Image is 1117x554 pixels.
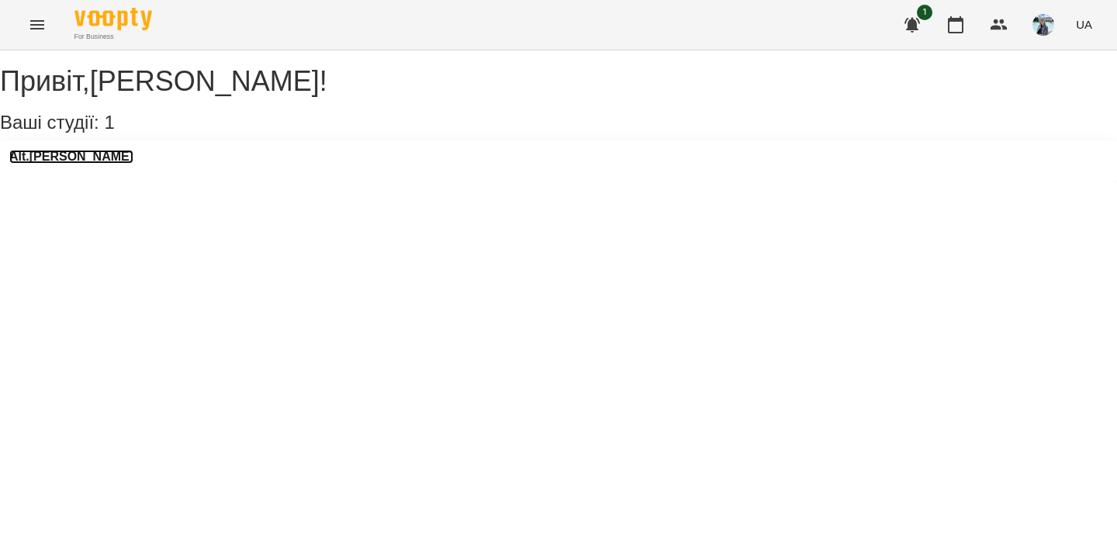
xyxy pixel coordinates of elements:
button: Menu [19,6,56,43]
a: Alt.[PERSON_NAME] [9,150,133,164]
span: UA [1076,16,1092,33]
span: 1 [917,5,932,20]
span: For Business [74,32,152,42]
span: 1 [104,112,114,133]
img: 5f5d05e36eea6ba19bdf33a6aeece79a.jpg [1032,14,1054,36]
img: Voopty Logo [74,8,152,30]
button: UA [1070,10,1098,39]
